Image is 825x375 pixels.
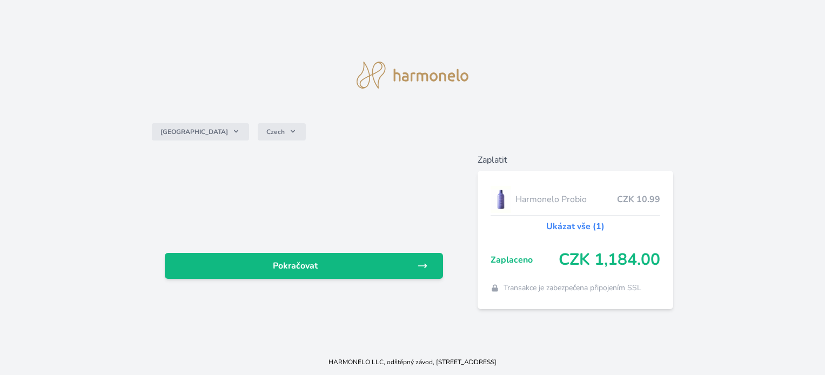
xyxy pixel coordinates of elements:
button: [GEOGRAPHIC_DATA] [152,123,249,140]
button: Czech [258,123,306,140]
span: Czech [266,128,285,136]
span: Pokračovat [173,259,417,272]
span: [GEOGRAPHIC_DATA] [160,128,228,136]
span: Zaplaceno [491,253,559,266]
img: logo.svg [357,62,469,89]
a: Pokračovat [165,253,443,279]
span: Harmonelo Probio [515,193,617,206]
img: CLEAN_PROBIO_se_stinem_x-lo.jpg [491,186,511,213]
a: Ukázat vše (1) [546,220,605,233]
h6: Zaplatit [478,153,673,166]
span: CZK 10.99 [617,193,660,206]
span: Transakce je zabezpečena připojením SSL [504,283,641,293]
span: CZK 1,184.00 [559,250,660,270]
